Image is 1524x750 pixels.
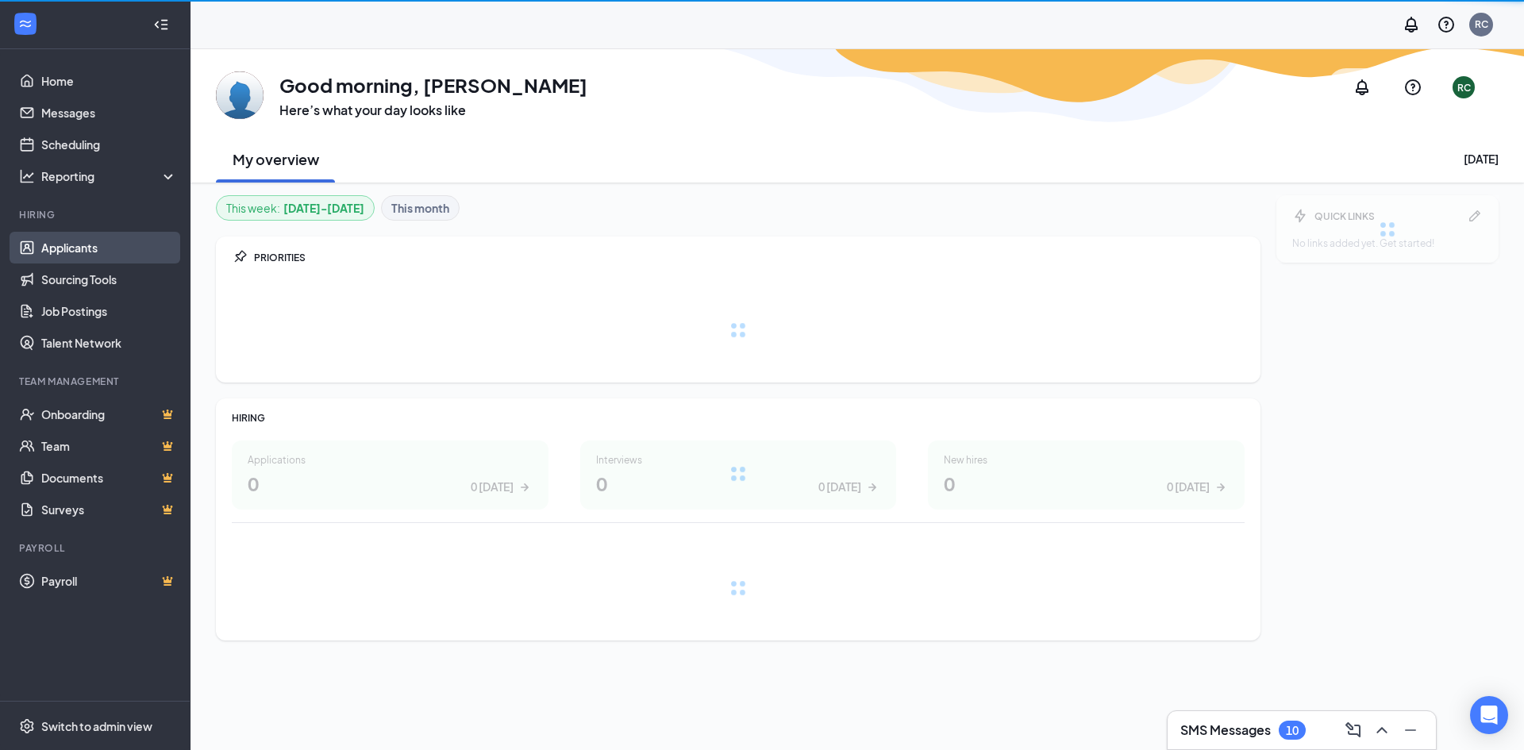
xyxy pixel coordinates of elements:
a: Talent Network [41,327,177,359]
a: TeamCrown [41,430,177,462]
div: [DATE] [1464,151,1499,167]
div: RC [1457,81,1471,94]
div: Hiring [19,208,174,221]
b: [DATE] - [DATE] [283,199,364,217]
svg: ComposeMessage [1344,721,1363,740]
a: Applicants [41,232,177,263]
a: SurveysCrown [41,494,177,525]
a: OnboardingCrown [41,398,177,430]
svg: Settings [19,718,35,734]
div: This week : [226,199,364,217]
a: Home [41,65,177,97]
a: Messages [41,97,177,129]
a: Job Postings [41,295,177,327]
h2: My overview [233,149,319,169]
svg: QuestionInfo [1437,15,1456,34]
h3: SMS Messages [1180,721,1271,739]
button: ChevronUp [1369,717,1395,743]
a: DocumentsCrown [41,462,177,494]
div: PRIORITIES [254,251,1245,264]
button: ComposeMessage [1341,717,1366,743]
h3: Here’s what your day looks like [279,102,587,119]
div: Team Management [19,375,174,388]
a: Sourcing Tools [41,263,177,295]
div: Payroll [19,541,174,555]
div: Reporting [41,168,178,184]
div: RC [1475,17,1488,31]
div: 10 [1286,724,1299,737]
svg: Pin [232,249,248,265]
a: PayrollCrown [41,565,177,597]
svg: Notifications [1402,15,1421,34]
svg: Minimize [1401,721,1420,740]
svg: WorkstreamLogo [17,16,33,32]
b: This month [391,199,449,217]
div: Open Intercom Messenger [1470,696,1508,734]
img: Reta Corbin [216,71,264,119]
svg: Notifications [1353,78,1372,97]
svg: ChevronUp [1372,721,1391,740]
svg: Collapse [153,17,169,33]
div: Switch to admin view [41,718,152,734]
div: HIRING [232,411,1245,425]
h1: Good morning, [PERSON_NAME] [279,71,587,98]
svg: Analysis [19,168,35,184]
a: Scheduling [41,129,177,160]
button: Minimize [1398,717,1423,743]
svg: QuestionInfo [1403,78,1422,97]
